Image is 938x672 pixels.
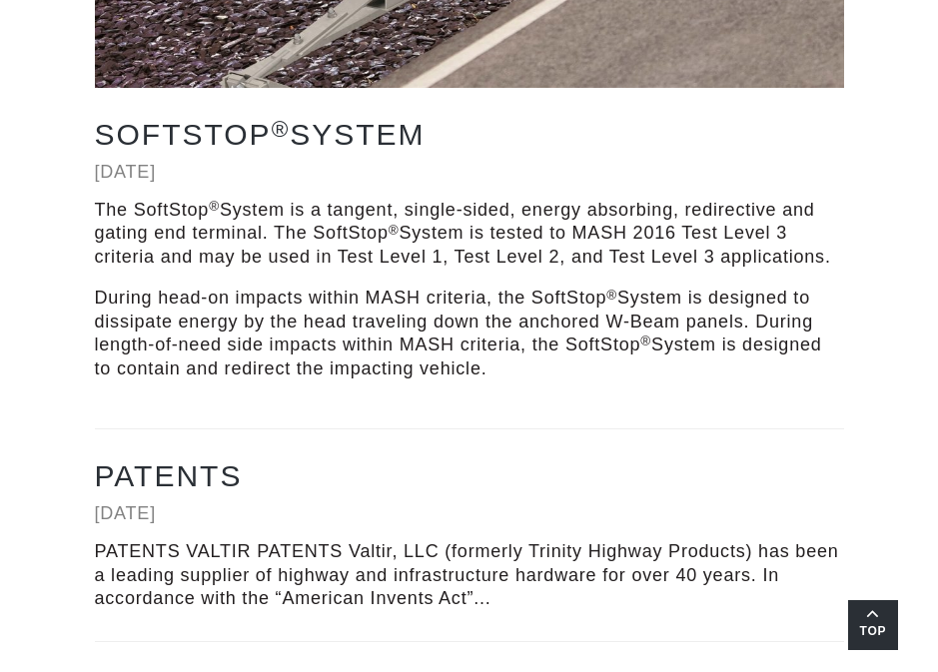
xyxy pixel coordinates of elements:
[95,503,156,523] a: [DATE]
[389,223,400,238] sup: ®
[640,334,651,348] sup: ®
[95,287,844,380] p: During head-on impacts within MASH criteria, the SoftStop System is designed to dissipate energy ...
[95,118,426,151] a: SoftStop®System
[95,540,844,610] div: PATENTS VALTIR PATENTS Valtir, LLC (formerly Trinity Highway Products) has been a leading supplie...
[209,199,220,214] sup: ®
[606,288,617,303] sup: ®
[848,600,898,650] a: Top
[95,199,844,269] p: The SoftStop System is a tangent, single-sided, energy absorbing, redirective and gating end term...
[95,459,243,492] a: Patents
[848,620,898,643] span: Top
[95,162,156,182] a: [DATE]
[272,117,291,142] sup: ®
